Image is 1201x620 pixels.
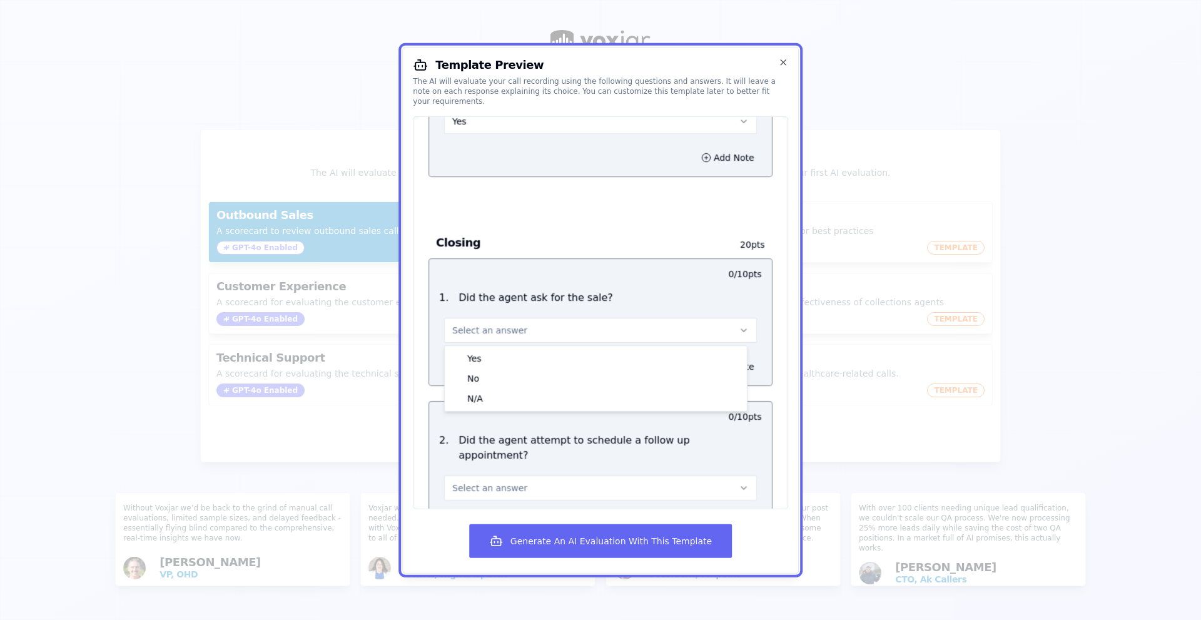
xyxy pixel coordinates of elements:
p: Did the agent attempt to schedule a follow up appointment? [459,432,761,462]
p: Did the agent ask for the sale? [459,290,613,305]
button: Add Note [694,148,762,166]
div: The AI will evaluate your call recording using the following questions and answers. It will leave... [413,76,788,106]
h2: Template Preview [413,57,788,72]
button: Generate An AI Evaluation With This Template [469,524,732,558]
div: N/A [447,388,744,408]
p: 2 . [434,432,454,462]
p: 0 / 10 pts [729,410,762,422]
span: Select an answer [452,323,527,336]
p: 1 . [434,290,454,305]
div: No [447,368,744,388]
span: Select an answer [452,481,527,494]
h3: Closing [436,234,710,250]
p: 20 pts [710,238,765,250]
p: 0 / 10 pts [729,267,762,280]
span: Yes [452,114,467,127]
div: Yes [447,348,744,368]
